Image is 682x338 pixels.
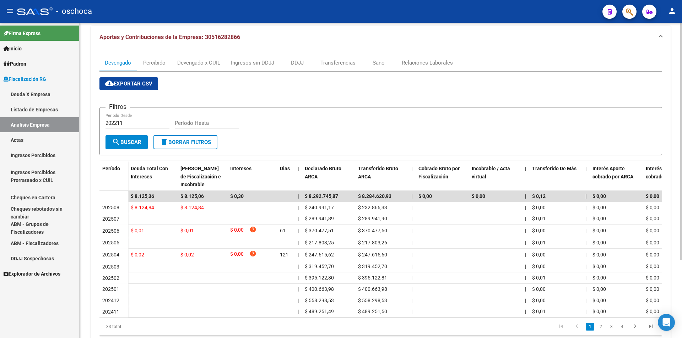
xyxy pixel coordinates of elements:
li: page 1 [585,321,595,333]
span: - oschoca [56,4,92,19]
span: Padrón [4,60,26,68]
span: $ 8.292.745,87 [305,193,338,199]
div: Devengado x CUIL [177,59,220,67]
span: $ 0,00 [592,205,606,210]
datatable-header-cell: | [583,161,590,192]
div: Ingresos sin DDJJ [231,59,274,67]
span: $ 0,00 [592,286,606,292]
h3: Filtros [105,102,130,112]
span: 202508 [102,205,119,210]
datatable-header-cell: | [408,161,416,192]
span: | [298,166,299,171]
span: | [585,166,587,171]
span: | [525,264,526,269]
span: $ 0,00 [592,193,606,199]
span: | [298,264,299,269]
span: $ 0,01 [532,309,546,314]
span: $ 400.663,98 [305,286,334,292]
span: Cobrado Bruto por Fiscalización [418,166,460,179]
span: Transferido Bruto ARCA [358,166,398,179]
span: $ 0,00 [532,228,546,233]
span: | [585,228,586,233]
span: $ 0,00 [646,205,659,210]
span: | [411,286,412,292]
span: | [298,216,299,221]
span: $ 0,01 [532,275,546,281]
span: $ 8.125,06 [180,193,204,199]
span: | [411,298,412,303]
span: $ 0,00 [646,240,659,245]
span: | [525,205,526,210]
span: | [525,216,526,221]
span: $ 0,00 [646,275,659,281]
span: | [411,275,412,281]
span: $ 0,00 [230,226,244,236]
mat-icon: cloud_download [105,79,114,88]
mat-icon: delete [160,138,168,146]
li: page 2 [595,321,606,333]
button: Borrar Filtros [153,135,217,149]
span: | [525,240,526,245]
span: 202503 [102,264,119,270]
span: | [585,286,586,292]
span: [PERSON_NAME] de Fiscalización e Incobrable [180,166,221,188]
datatable-header-cell: Transferido Bruto ARCA [355,161,408,192]
span: $ 319.452,70 [358,264,387,269]
span: 202411 [102,309,119,315]
span: $ 0,00 [646,286,659,292]
span: $ 558.298,53 [305,298,334,303]
span: Buscar [112,139,141,145]
datatable-header-cell: Cobrado Bruto por Fiscalización [416,161,469,192]
span: $ 0,01 [532,240,546,245]
span: | [411,193,413,199]
span: | [298,252,299,257]
span: | [411,240,412,245]
i: help [249,226,256,233]
span: | [585,216,586,221]
div: Open Intercom Messenger [658,314,675,331]
span: | [585,252,586,257]
datatable-header-cell: Declarado Bruto ARCA [302,161,355,192]
span: | [298,309,299,314]
span: Exportar CSV [105,81,152,87]
a: 1 [586,323,594,331]
span: $ 0,00 [472,193,485,199]
a: 4 [618,323,626,331]
span: | [525,275,526,281]
span: $ 0,00 [532,264,546,269]
span: Firma Express [4,29,40,37]
span: $ 217.803,25 [305,240,334,245]
span: | [411,166,413,171]
span: $ 0,00 [230,250,244,260]
datatable-header-cell: Deuda Bruta Neto de Fiscalización e Incobrable [178,161,227,192]
div: Relaciones Laborales [402,59,453,67]
span: $ 0,00 [418,193,432,199]
span: $ 370.477,50 [358,228,387,233]
i: help [249,250,256,257]
span: | [298,298,299,303]
span: $ 0,02 [131,252,144,257]
span: $ 0,00 [646,216,659,221]
span: 202504 [102,252,119,257]
span: Dias [280,166,290,171]
span: $ 0,01 [180,228,194,233]
datatable-header-cell: Transferido De Más [529,161,583,192]
li: page 4 [617,321,627,333]
span: 202502 [102,275,119,281]
span: $ 0,00 [592,252,606,257]
span: $ 232.866,33 [358,205,387,210]
span: 202507 [102,216,119,222]
span: $ 8.124,84 [131,205,154,210]
span: Intereses [230,166,251,171]
datatable-header-cell: Período [99,161,128,191]
span: 202412 [102,298,119,303]
button: Buscar [105,135,148,149]
span: | [525,298,526,303]
span: $ 489.251,49 [305,309,334,314]
div: Percibido [143,59,166,67]
span: Inicio [4,45,22,52]
span: | [585,264,586,269]
span: Fiscalización RG [4,75,46,83]
span: | [525,166,526,171]
mat-expansion-panel-header: Aportes y Contribuciones de la Empresa: 30516282866 [91,26,671,49]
